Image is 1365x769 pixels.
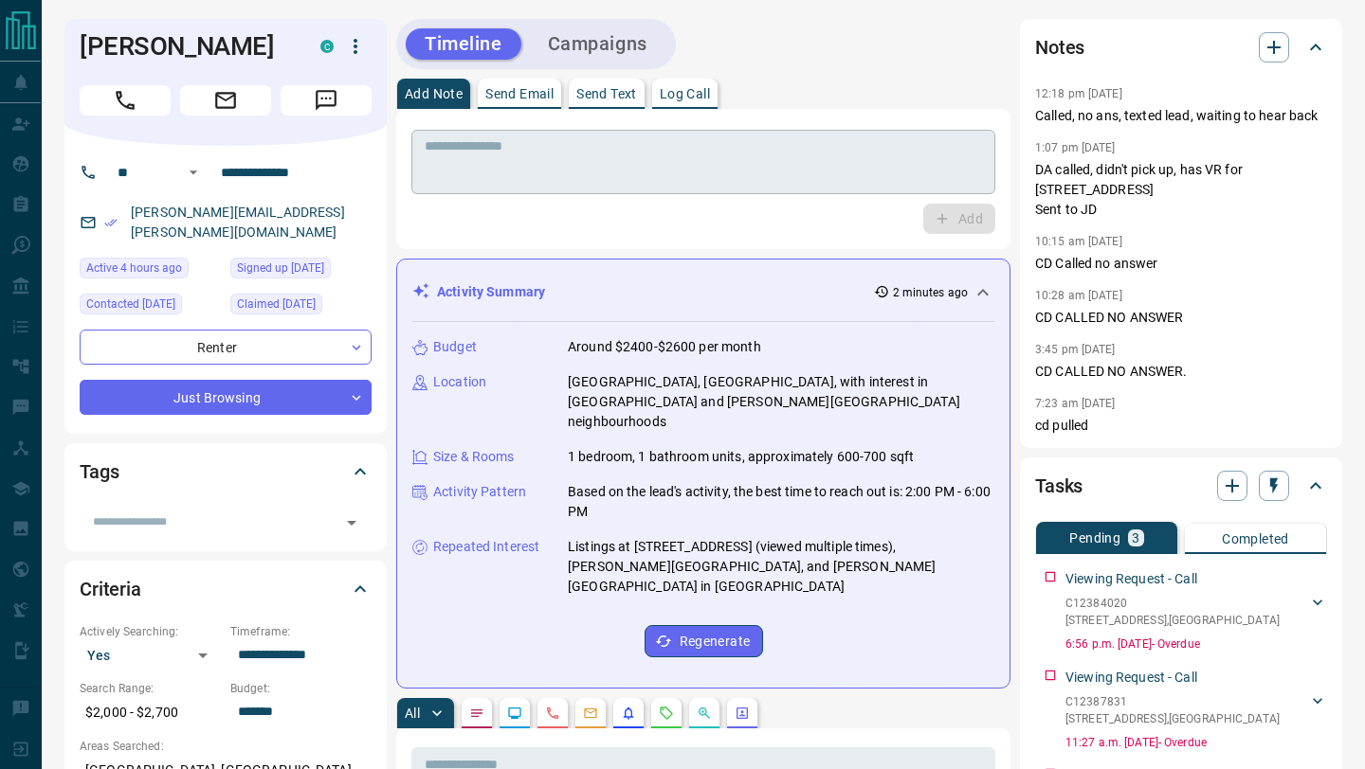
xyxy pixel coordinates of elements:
[1035,32,1084,63] h2: Notes
[433,447,515,467] p: Size & Rooms
[182,161,205,184] button: Open
[80,574,141,604] h2: Criteria
[1035,160,1327,220] p: DA called, didn't pick up, has VR for [STREET_ADDRESS] Sent to JD
[281,85,372,116] span: Message
[433,482,526,502] p: Activity Pattern
[80,330,372,365] div: Renter
[1035,235,1122,248] p: 10:15 am [DATE]
[1035,471,1083,501] h2: Tasks
[1222,532,1289,545] p: Completed
[485,87,554,100] p: Send Email
[893,284,968,301] p: 2 minutes ago
[80,85,171,116] span: Call
[568,537,994,597] p: Listings at [STREET_ADDRESS] (viewed multiple times), [PERSON_NAME][GEOGRAPHIC_DATA], and [PERSON...
[237,295,316,313] span: Claimed [DATE]
[433,372,486,392] p: Location
[80,258,221,284] div: Tue Sep 16 2025
[697,706,712,721] svg: Opportunities
[230,294,372,320] div: Tue Sep 02 2025
[1065,693,1280,710] p: C12387831
[131,205,345,240] a: [PERSON_NAME][EMAIL_ADDRESS][PERSON_NAME][DOMAIN_NAME]
[1065,689,1327,731] div: C12387831[STREET_ADDRESS],[GEOGRAPHIC_DATA]
[80,449,372,494] div: Tags
[568,447,914,467] p: 1 bedroom, 1 bathroom units, approximately 600-700 sqft
[80,680,221,697] p: Search Range:
[80,640,221,671] div: Yes
[80,697,221,728] p: $2,000 - $2,700
[80,380,372,415] div: Just Browsing
[433,337,477,357] p: Budget
[230,623,372,640] p: Timeframe:
[735,706,750,721] svg: Agent Actions
[1065,612,1280,629] p: [STREET_ADDRESS] , [GEOGRAPHIC_DATA]
[86,259,182,277] span: Active 4 hours ago
[1035,463,1327,509] div: Tasks
[1065,734,1327,751] p: 11:27 a.m. [DATE] - Overdue
[405,706,420,720] p: All
[583,706,598,721] svg: Emails
[1065,668,1197,688] p: Viewing Request - Call
[412,275,994,310] div: Activity Summary2 minutes ago
[80,623,221,640] p: Actively Searching:
[80,566,372,612] div: Criteria
[1035,362,1327,382] p: CD CALLED NO ANSWER.
[1035,25,1327,70] div: Notes
[1035,254,1327,274] p: CD Called no answer
[237,259,324,277] span: Signed up [DATE]
[437,282,545,302] p: Activity Summary
[80,738,372,755] p: Areas Searched:
[621,706,636,721] svg: Listing Alerts
[1035,141,1116,154] p: 1:07 pm [DATE]
[568,337,761,357] p: Around $2400-$2600 per month
[507,706,522,721] svg: Lead Browsing Activity
[1035,397,1116,410] p: 7:23 am [DATE]
[320,40,334,53] div: condos.ca
[1035,343,1116,356] p: 3:45 pm [DATE]
[576,87,637,100] p: Send Text
[80,31,292,62] h1: [PERSON_NAME]
[1035,106,1327,126] p: Called, no ans, texted lead, waiting to hear back
[659,706,674,721] svg: Requests
[545,706,560,721] svg: Calls
[1065,591,1327,633] div: C12384020[STREET_ADDRESS],[GEOGRAPHIC_DATA]
[1035,308,1327,328] p: CD CALLED NO ANSWER
[469,706,484,721] svg: Notes
[645,625,763,657] button: Regenerate
[1065,635,1327,653] p: 6:56 p.m. [DATE] - Overdue
[1065,710,1280,727] p: [STREET_ADDRESS] , [GEOGRAPHIC_DATA]
[1065,569,1197,589] p: Viewing Request - Call
[230,258,372,284] div: Mon Aug 25 2025
[1065,595,1280,612] p: C12384020
[433,537,539,557] p: Repeated Interest
[1035,289,1122,302] p: 10:28 am [DATE]
[1069,531,1120,545] p: Pending
[80,456,118,487] h2: Tags
[80,294,221,320] div: Mon Sep 01 2025
[230,680,372,697] p: Budget:
[86,295,175,313] span: Contacted [DATE]
[529,28,666,60] button: Campaigns
[1035,87,1122,100] p: 12:18 pm [DATE]
[568,482,994,522] p: Based on the lead's activity, the best time to reach out is: 2:00 PM - 6:00 PM
[568,372,994,432] p: [GEOGRAPHIC_DATA], [GEOGRAPHIC_DATA], with interest in [GEOGRAPHIC_DATA] and [PERSON_NAME][GEOGRA...
[660,87,710,100] p: Log Call
[1132,531,1139,545] p: 3
[338,510,365,536] button: Open
[406,28,521,60] button: Timeline
[1035,416,1327,436] p: cd pulled
[104,216,118,229] svg: Email Verified
[405,87,463,100] p: Add Note
[180,85,271,116] span: Email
